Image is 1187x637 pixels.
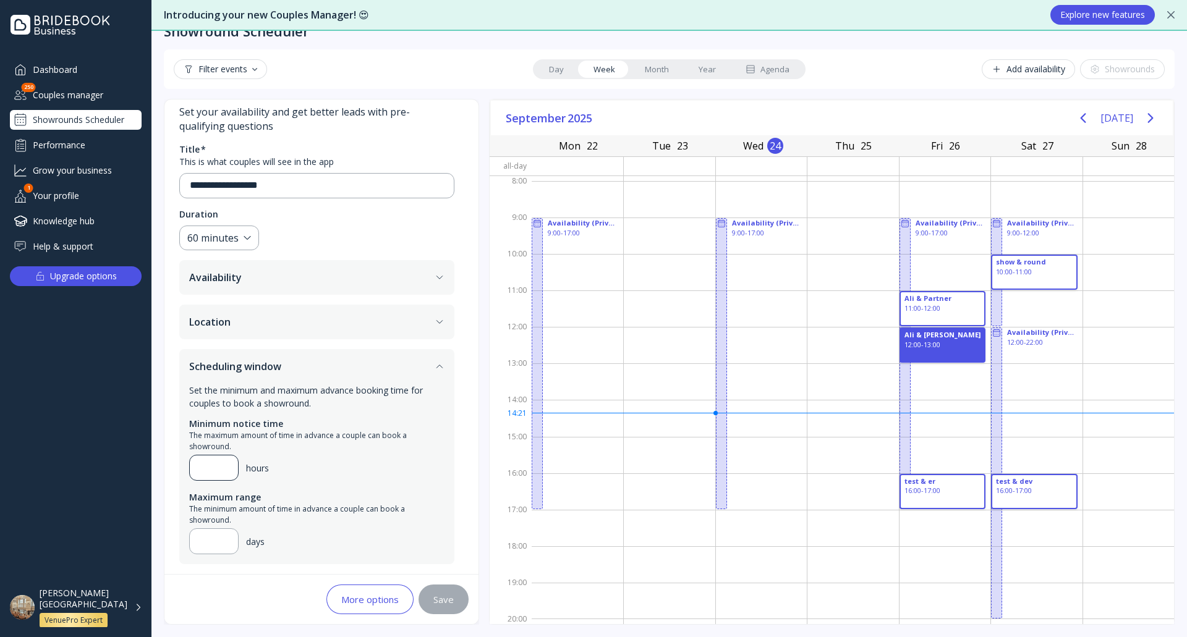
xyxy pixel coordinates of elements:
[10,135,142,155] a: Performance
[10,185,142,206] div: Your profile
[532,217,618,510] div: Availability (Private showrounds), 9:00 - 17:00
[341,594,399,604] div: More options
[991,254,1077,290] div: show & round, 10:00 - 11:00
[1050,5,1155,25] button: Explore new features
[555,137,584,154] div: Mon
[927,137,947,154] div: Fri
[904,486,981,496] div: 16:00 - 17:00
[10,236,142,256] a: Help & support
[1100,107,1133,129] button: [DATE]
[900,217,985,510] div: Availability (Private showrounds), 9:00 - 17:00
[490,502,532,539] div: 17:00
[996,267,1072,277] div: 10:00 - 11:00
[579,61,630,78] a: Week
[164,22,309,40] div: Showround Scheduler
[179,384,454,564] div: Scheduling window
[904,476,981,486] div: test & er
[10,185,142,206] a: Your profile1
[189,417,445,430] div: Minimum notice time
[858,138,874,154] div: 25
[179,105,454,133] div: Set your availability and get better leads with pre-qualifying questions
[1090,64,1155,74] div: Showrounds
[947,138,963,154] div: 26
[534,61,579,78] a: Day
[501,109,599,127] button: September2025
[189,491,445,504] div: Maximum range
[490,319,532,356] div: 12:00
[996,257,1072,267] div: show & round
[490,157,532,175] div: All-day
[490,210,532,247] div: 9:00
[10,110,142,130] a: Showrounds Scheduler
[739,137,767,154] div: Wed
[1060,10,1145,20] div: Explore new features
[10,595,35,620] img: dpr=1,fit=cover,g=face,w=48,h=48
[174,59,267,79] button: Filter events
[992,64,1065,74] div: Add availability
[10,266,142,286] button: Upgrade options
[1108,137,1133,154] div: Sun
[674,138,691,154] div: 23
[716,217,802,510] div: Availability (Private showrounds), 9:00 - 17:00
[900,290,985,327] div: Ali & Partner, 11:00 - 12:00
[187,231,239,245] div: 60 minutes
[1080,59,1165,79] button: Showrounds
[684,61,731,78] a: Year
[22,83,36,92] div: 250
[904,303,981,313] div: 11:00 - 12:00
[184,64,257,74] div: Filter events
[996,486,1072,496] div: 16:00 - 17:00
[490,429,532,466] div: 15:00
[996,476,1072,486] div: test & dev
[490,283,532,319] div: 11:00
[179,143,200,156] div: Title
[326,584,414,614] button: More options
[904,330,981,340] div: Ali & [PERSON_NAME]
[568,109,594,127] span: 2025
[246,535,265,548] div: days
[584,138,600,154] div: 22
[904,293,981,303] div: Ali & Partner
[490,247,532,283] div: 10:00
[179,305,454,339] button: Location
[419,584,469,614] button: Save
[246,462,269,475] div: hours
[189,430,445,452] div: The maximum amount of time in advance a couple can book a showround.
[179,208,218,221] div: Duration
[10,59,142,80] a: Dashboard
[164,8,1038,22] div: Introducing your new Couples Manager! 😍
[1018,137,1040,154] div: Sat
[10,85,142,105] div: Couples manager
[746,64,789,75] div: Agenda
[179,349,454,384] button: Scheduling window
[179,260,454,295] button: Availability
[1138,106,1163,130] button: Next page
[649,137,674,154] div: Tue
[490,174,532,210] div: 8:00
[832,137,858,154] div: Thu
[24,184,33,193] div: 1
[433,594,454,604] div: Save
[767,138,783,154] div: 24
[10,160,142,180] div: Grow your business
[1071,106,1096,130] button: Previous page
[904,340,981,350] div: 12:00 - 13:00
[40,588,127,610] div: [PERSON_NAME][GEOGRAPHIC_DATA]
[1133,138,1149,154] div: 28
[991,473,1077,510] div: test & dev, 16:00 - 17:00
[490,575,532,612] div: 19:00
[179,156,454,168] div: This is what couples will see in the app
[630,61,684,78] a: Month
[490,466,532,502] div: 16:00
[490,392,532,429] div: 14:00
[10,85,142,105] a: Couples manager250
[490,612,532,626] div: 20:00
[10,211,142,231] div: Knowledge hub
[45,615,103,625] div: VenuePro Expert
[1125,578,1187,637] iframe: Chat Widget
[189,384,445,410] div: Set the minimum and maximum advance booking time for couples to book a showround.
